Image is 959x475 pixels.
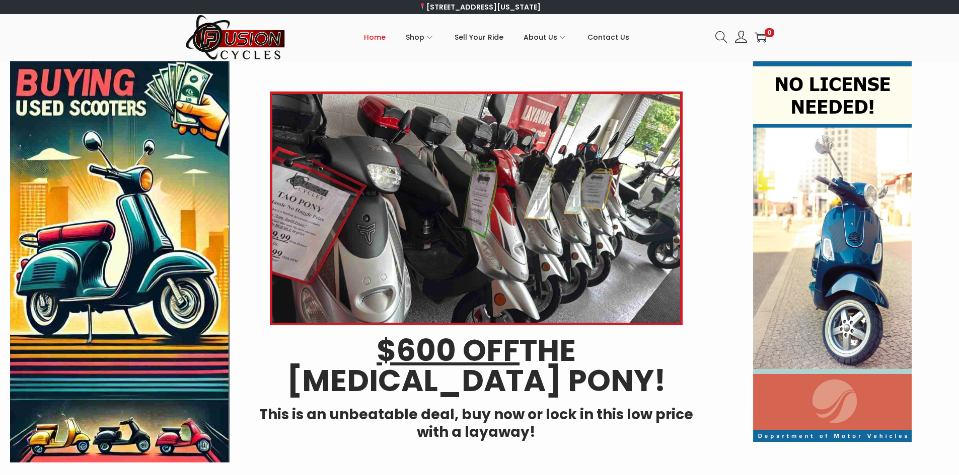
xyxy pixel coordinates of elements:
[587,25,629,50] span: Contact Us
[524,25,557,50] span: About Us
[755,31,767,43] a: 0
[377,329,520,371] u: $600 OFF
[418,2,541,12] a: [STREET_ADDRESS][US_STATE]
[185,14,286,61] img: Woostify retina logo
[245,335,708,396] h2: THE [MEDICAL_DATA] PONY!
[524,15,567,60] a: About Us
[419,3,426,10] img: 📍
[245,406,708,441] h4: This is an unbeatable deal, buy now or lock in this low price with a layaway!
[406,25,424,50] span: Shop
[406,15,434,60] a: Shop
[364,15,386,60] a: Home
[286,15,708,60] nav: Primary navigation
[455,15,503,60] a: Sell Your Ride
[364,25,386,50] span: Home
[587,15,629,60] a: Contact Us
[455,25,503,50] span: Sell Your Ride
